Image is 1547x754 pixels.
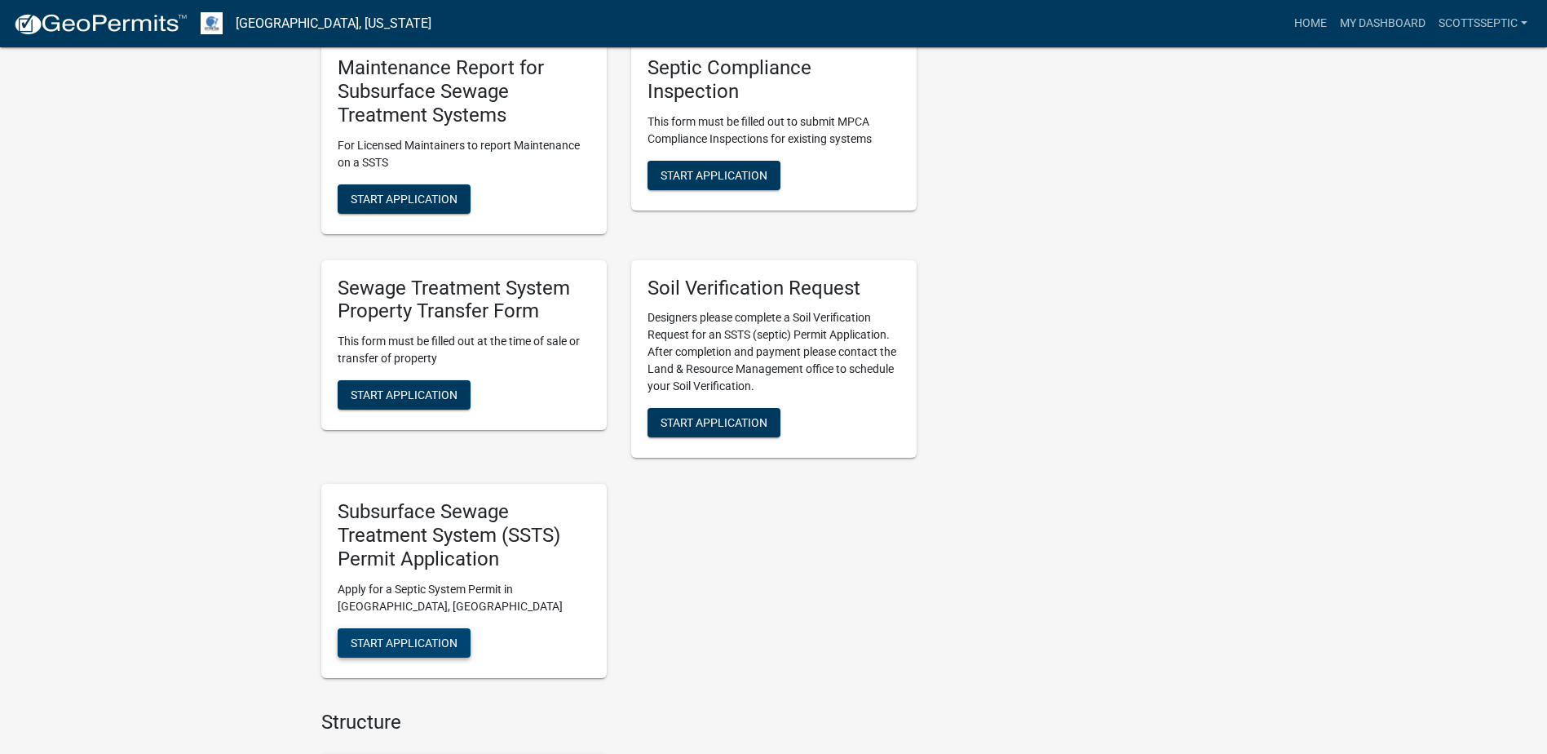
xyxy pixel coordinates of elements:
img: Otter Tail County, Minnesota [201,12,223,34]
span: Start Application [661,168,767,181]
a: scottsseptic [1432,8,1534,39]
h5: Soil Verification Request [648,277,900,300]
button: Start Application [648,408,780,437]
button: Start Application [338,628,471,658]
span: Start Application [351,192,457,205]
span: Start Application [661,416,767,429]
button: Start Application [648,161,780,190]
span: Start Application [351,636,457,649]
a: [GEOGRAPHIC_DATA], [US_STATE] [236,10,431,38]
a: My Dashboard [1333,8,1432,39]
h5: Subsurface Sewage Treatment System (SSTS) Permit Application [338,500,590,570]
h5: Maintenance Report for Subsurface Sewage Treatment Systems [338,56,590,126]
h5: Sewage Treatment System Property Transfer Form [338,277,590,324]
span: Start Application [351,388,457,401]
p: This form must be filled out at the time of sale or transfer of property [338,333,590,367]
p: This form must be filled out to submit MPCA Compliance Inspections for existing systems [648,113,900,148]
button: Start Application [338,380,471,410]
p: Apply for a Septic System Permit in [GEOGRAPHIC_DATA], [GEOGRAPHIC_DATA] [338,581,590,615]
p: Designers please complete a Soil Verification Request for an SSTS (septic) Permit Application. Af... [648,309,900,395]
h5: Septic Compliance Inspection [648,56,900,104]
button: Start Application [338,184,471,214]
a: Home [1288,8,1333,39]
p: For Licensed Maintainers to report Maintenance on a SSTS [338,137,590,171]
h4: Structure [321,711,917,734]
